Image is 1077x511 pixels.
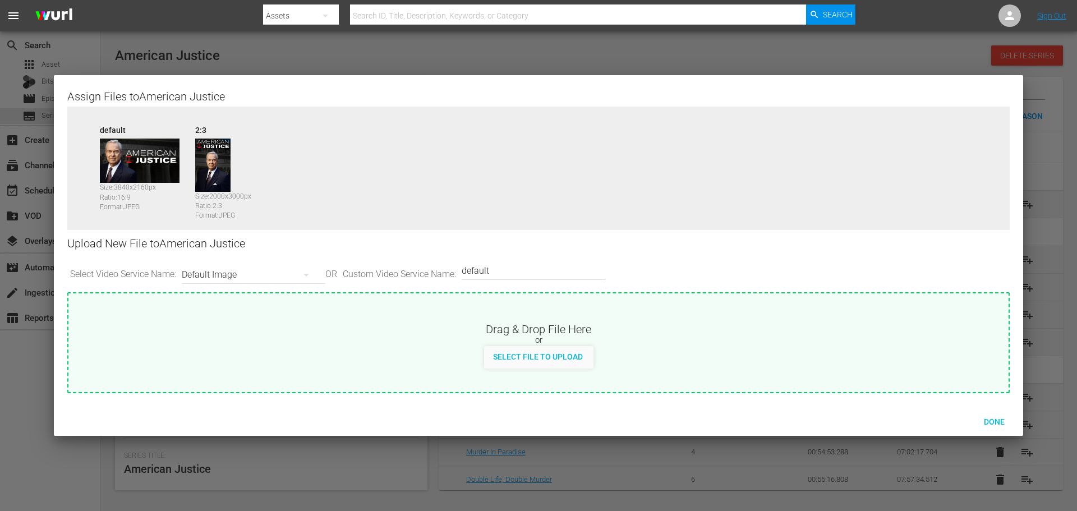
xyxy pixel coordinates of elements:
div: Size: 3840 x 2160 px Ratio: 16:9 Format: JPEG [100,183,190,206]
div: Upload New File to American Justice [67,230,1010,257]
div: default [100,125,190,132]
span: Done [975,417,1014,426]
img: 18924897-default_v1.jpg [100,139,179,183]
span: menu [7,9,20,22]
div: Drag & Drop File Here [68,321,1009,335]
span: Search [823,4,853,25]
img: ans4CAIJ8jUAAAAAAAAAAAAAAAAAAAAAAAAgQb4GAAAAAAAAAAAAAAAAAAAAAAAAJMjXAAAAAAAAAAAAAAAAAAAAAAAAgAT5G... [27,3,81,29]
button: Select File to Upload [484,346,592,366]
img: 18924897-2-3_v1.jpg [195,139,231,192]
span: Select Video Service Name: [67,268,179,281]
button: Search [806,4,855,25]
button: Done [969,411,1019,431]
div: Size: 2000 x 3000 px Ratio: 2:3 Format: JPEG [195,192,285,215]
div: 2:3 [195,125,285,132]
span: OR [323,268,340,281]
span: Select File to Upload [484,352,592,361]
div: Assign Files to American Justice [67,89,1010,102]
div: Default Image [182,259,320,291]
a: Sign Out [1037,11,1066,20]
div: or [68,335,1009,346]
span: Custom Video Service Name: [340,268,459,281]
